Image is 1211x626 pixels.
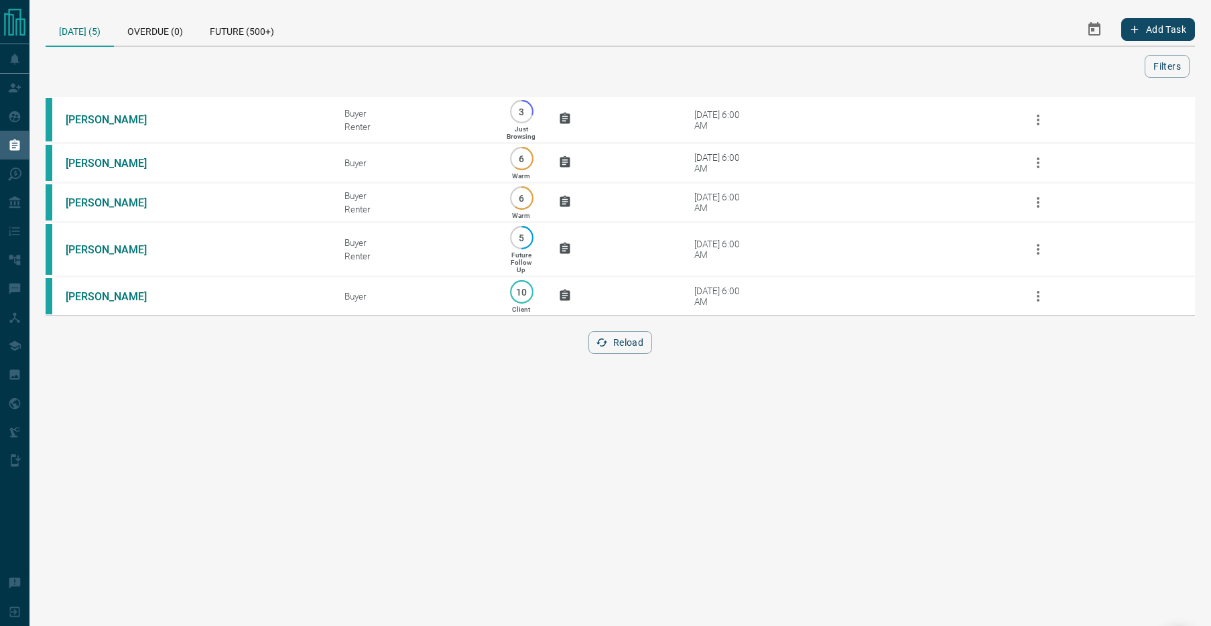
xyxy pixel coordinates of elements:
[66,196,166,209] a: [PERSON_NAME]
[46,224,52,275] div: condos.ca
[344,204,485,214] div: Renter
[1145,55,1190,78] button: Filters
[344,108,485,119] div: Buyer
[694,286,751,307] div: [DATE] 6:00 AM
[517,287,527,297] p: 10
[694,192,751,213] div: [DATE] 6:00 AM
[512,306,530,313] p: Client
[196,13,288,46] div: Future (500+)
[694,109,751,131] div: [DATE] 6:00 AM
[512,172,530,180] p: Warm
[1078,13,1110,46] button: Select Date Range
[511,251,531,273] p: Future Follow Up
[46,278,52,314] div: condos.ca
[517,233,527,243] p: 5
[512,212,530,219] p: Warm
[344,291,485,302] div: Buyer
[517,193,527,203] p: 6
[588,331,652,354] button: Reload
[344,251,485,261] div: Renter
[66,157,166,170] a: [PERSON_NAME]
[344,190,485,201] div: Buyer
[46,13,114,47] div: [DATE] (5)
[694,239,751,260] div: [DATE] 6:00 AM
[507,125,535,140] p: Just Browsing
[46,184,52,221] div: condos.ca
[517,153,527,164] p: 6
[46,98,52,141] div: condos.ca
[517,107,527,117] p: 3
[1121,18,1195,41] button: Add Task
[66,113,166,126] a: [PERSON_NAME]
[66,290,166,303] a: [PERSON_NAME]
[344,237,485,248] div: Buyer
[114,13,196,46] div: Overdue (0)
[46,145,52,181] div: condos.ca
[66,243,166,256] a: [PERSON_NAME]
[344,121,485,132] div: Renter
[694,152,751,174] div: [DATE] 6:00 AM
[344,158,485,168] div: Buyer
